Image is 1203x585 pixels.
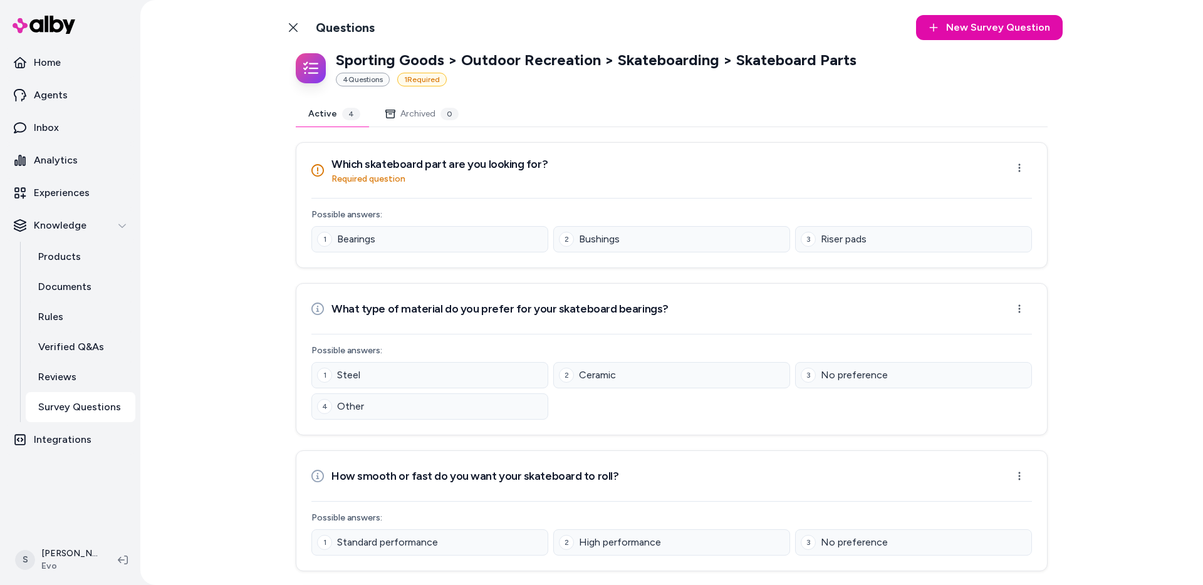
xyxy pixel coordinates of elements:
span: Bushings [579,232,620,247]
img: alby Logo [13,16,75,34]
a: Survey Questions [26,392,135,422]
p: Possible answers: [311,512,1032,524]
div: 4 [342,108,360,120]
span: Standard performance [337,535,438,550]
div: 2 [559,368,574,383]
p: Home [34,55,61,70]
a: Agents [5,80,135,110]
span: No preference [821,535,888,550]
span: High performance [579,535,661,550]
p: Integrations [34,432,91,447]
div: 1 [317,232,332,247]
p: Inbox [34,120,59,135]
div: 2 [559,535,574,550]
div: 3 [801,232,816,247]
div: 3 [801,535,816,550]
p: [PERSON_NAME] [41,547,98,560]
button: Archived [373,101,471,127]
div: 4 Question s [336,73,390,86]
p: Analytics [34,153,78,168]
a: Experiences [5,178,135,208]
span: New Survey Question [946,20,1050,35]
span: Ceramic [579,368,616,383]
p: Sporting Goods > Outdoor Recreation > Skateboarding > Skateboard Parts [336,50,857,70]
span: Evo [41,560,98,572]
button: Active [296,101,373,127]
p: Survey Questions [38,400,121,415]
div: 1 [317,368,332,383]
span: Other [337,399,364,414]
p: Agents [34,88,68,103]
p: Knowledge [34,218,86,233]
a: Rules [26,302,135,332]
a: Products [26,242,135,272]
a: Documents [26,272,135,302]
p: Documents [38,279,91,294]
span: Steel [337,368,360,383]
a: Reviews [26,362,135,392]
a: Verified Q&As [26,332,135,362]
div: 0 [440,108,459,120]
span: No preference [821,368,888,383]
span: Riser pads [821,232,867,247]
button: Knowledge [5,210,135,241]
p: Possible answers: [311,344,1032,357]
p: Rules [38,309,63,324]
a: Home [5,48,135,78]
h3: What type of material do you prefer for your skateboard bearings? [331,300,669,318]
div: 3 [801,368,816,383]
div: 2 [559,232,574,247]
p: Reviews [38,370,76,385]
h3: Which skateboard part are you looking for? [331,155,548,173]
div: 4 [317,399,332,414]
p: Experiences [34,185,90,200]
span: Bearings [337,232,375,247]
a: Inbox [5,113,135,143]
h1: Questions [316,20,375,36]
p: Verified Q&As [38,339,104,355]
a: Analytics [5,145,135,175]
a: Integrations [5,425,135,455]
button: New Survey Question [916,15,1063,40]
p: Products [38,249,81,264]
button: S[PERSON_NAME]Evo [8,540,108,580]
div: 1 [317,535,332,550]
p: Possible answers: [311,209,1032,221]
p: Required question [331,173,548,185]
div: 1 Required [397,73,447,86]
h3: How smooth or fast do you want your skateboard to roll? [331,467,618,485]
span: S [15,550,35,570]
